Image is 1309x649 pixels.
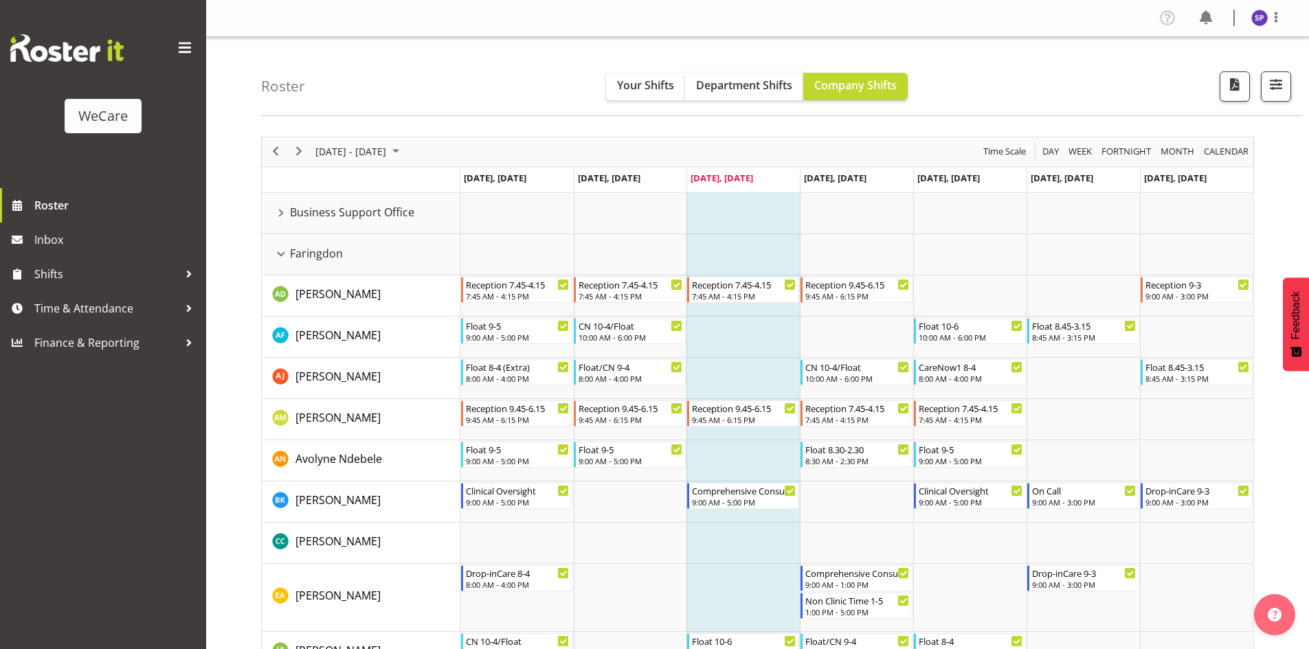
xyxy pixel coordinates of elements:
[692,497,796,508] div: 9:00 AM - 5:00 PM
[917,172,980,184] span: [DATE], [DATE]
[461,359,573,385] div: Amy Johannsen"s event - Float 8-4 (Extra) Begin From Monday, September 29, 2025 at 8:00:00 AM GMT...
[579,401,682,415] div: Reception 9.45-6.15
[1268,608,1282,622] img: help-xxl-2.png
[805,414,909,425] div: 7:45 AM - 4:15 PM
[287,137,311,166] div: next period
[691,172,753,184] span: [DATE], [DATE]
[1251,10,1268,26] img: sabnam-pun11077.jpg
[461,442,573,468] div: Avolyne Ndebele"s event - Float 9-5 Begin From Monday, September 29, 2025 at 9:00:00 AM GMT+13:00...
[1145,373,1249,384] div: 8:45 AM - 3:15 PM
[801,442,913,468] div: Avolyne Ndebele"s event - Float 8.30-2.30 Begin From Thursday, October 2, 2025 at 8:30:00 AM GMT+...
[1141,483,1253,509] div: Brian Ko"s event - Drop-inCare 9-3 Begin From Sunday, October 5, 2025 at 9:00:00 AM GMT+13:00 End...
[1141,277,1253,303] div: Aleea Devenport"s event - Reception 9-3 Begin From Sunday, October 5, 2025 at 9:00:00 AM GMT+13:0...
[914,442,1026,468] div: Avolyne Ndebele"s event - Float 9-5 Begin From Friday, October 3, 2025 at 9:00:00 AM GMT+13:00 En...
[1283,277,1309,371] button: Feedback - Show survey
[295,451,382,467] a: Avolyne Ndebele
[295,533,381,549] a: [PERSON_NAME]
[692,634,796,648] div: Float 10-6
[466,401,570,415] div: Reception 9.45-6.15
[261,78,305,94] h4: Roster
[692,401,796,415] div: Reception 9.45-6.15
[1145,277,1249,291] div: Reception 9-3
[805,566,909,580] div: Comprehensive Consult 9-1
[914,483,1026,509] div: Brian Ko"s event - Clinical Oversight Begin From Friday, October 3, 2025 at 9:00:00 AM GMT+13:00 ...
[290,204,414,220] span: Business Support Office
[262,193,460,234] td: Business Support Office resource
[801,277,913,303] div: Aleea Devenport"s event - Reception 9.45-6.15 Begin From Thursday, October 2, 2025 at 9:45:00 AM ...
[295,410,381,425] span: [PERSON_NAME]
[461,318,573,344] div: Alex Ferguson"s event - Float 9-5 Begin From Monday, September 29, 2025 at 9:00:00 AM GMT+13:00 E...
[803,73,908,100] button: Company Shifts
[1220,71,1250,102] button: Download a PDF of the roster according to the set date range.
[1027,565,1139,591] div: Ena Advincula"s event - Drop-inCare 9-3 Begin From Saturday, October 4, 2025 at 9:00:00 AM GMT+13...
[1202,143,1250,160] span: calendar
[692,277,796,291] div: Reception 7.45-4.15
[1032,566,1136,580] div: Drop-inCare 9-3
[801,593,913,619] div: Ena Advincula"s event - Non Clinic Time 1-5 Begin From Thursday, October 2, 2025 at 1:00:00 PM GM...
[78,106,128,126] div: WeCare
[295,327,381,343] a: [PERSON_NAME]
[805,455,909,466] div: 8:30 AM - 2:30 PM
[579,277,682,291] div: Reception 7.45-4.15
[579,360,682,374] div: Float/CN 9-4
[919,332,1022,343] div: 10:00 AM - 6:00 PM
[574,359,686,385] div: Amy Johannsen"s event - Float/CN 9-4 Begin From Tuesday, September 30, 2025 at 8:00:00 AM GMT+13:...
[262,440,460,481] td: Avolyne Ndebele resource
[1032,332,1136,343] div: 8:45 AM - 3:15 PM
[1144,172,1207,184] span: [DATE], [DATE]
[579,332,682,343] div: 10:00 AM - 6:00 PM
[914,400,1026,426] div: Antonia Mao"s event - Reception 7.45-4.15 Begin From Friday, October 3, 2025 at 7:45:00 AM GMT+13...
[579,373,682,384] div: 8:00 AM - 4:00 PM
[805,606,909,617] div: 1:00 PM - 5:00 PM
[262,358,460,399] td: Amy Johannsen resource
[919,373,1022,384] div: 8:00 AM - 4:00 PM
[805,291,909,301] div: 9:45 AM - 6:15 PM
[919,455,1022,466] div: 9:00 AM - 5:00 PM
[1100,143,1152,160] span: Fortnight
[466,291,570,301] div: 7:45 AM - 4:15 PM
[34,195,199,216] span: Roster
[1145,291,1249,301] div: 9:00 AM - 3:00 PM
[466,634,570,648] div: CN 10-4/Float
[1040,143,1062,160] button: Timeline Day
[574,442,686,468] div: Avolyne Ndebele"s event - Float 9-5 Begin From Tuesday, September 30, 2025 at 9:00:00 AM GMT+13:0...
[311,137,407,166] div: Sep 29 - Oct 05, 2025
[34,298,179,319] span: Time & Attendance
[34,264,179,284] span: Shifts
[919,360,1022,374] div: CareNow1 8-4
[687,483,799,509] div: Brian Ko"s event - Comprehensive Consult 9-5 Begin From Wednesday, October 1, 2025 at 9:00:00 AM ...
[919,634,1022,648] div: Float 8-4
[578,172,640,184] span: [DATE], [DATE]
[687,400,799,426] div: Antonia Mao"s event - Reception 9.45-6.15 Begin From Wednesday, October 1, 2025 at 9:45:00 AM GMT...
[466,442,570,456] div: Float 9-5
[579,442,682,456] div: Float 9-5
[264,137,287,166] div: previous period
[295,368,381,385] a: [PERSON_NAME]
[295,492,381,508] a: [PERSON_NAME]
[579,414,682,425] div: 9:45 AM - 6:15 PM
[805,579,909,590] div: 9:00 AM - 1:00 PM
[814,78,897,93] span: Company Shifts
[295,328,381,343] span: [PERSON_NAME]
[574,400,686,426] div: Antonia Mao"s event - Reception 9.45-6.15 Begin From Tuesday, September 30, 2025 at 9:45:00 AM GM...
[1032,319,1136,332] div: Float 8.45-3.15
[805,373,909,384] div: 10:00 AM - 6:00 PM
[804,172,866,184] span: [DATE], [DATE]
[801,565,913,591] div: Ena Advincula"s event - Comprehensive Consult 9-1 Begin From Thursday, October 2, 2025 at 9:00:00...
[801,359,913,385] div: Amy Johannsen"s event - CN 10-4/Float Begin From Thursday, October 2, 2025 at 10:00:00 AM GMT+13:...
[579,291,682,301] div: 7:45 AM - 4:15 PM
[461,483,573,509] div: Brian Ko"s event - Clinical Oversight Begin From Monday, September 29, 2025 at 9:00:00 AM GMT+13:...
[466,566,570,580] div: Drop-inCare 8-4
[295,409,381,426] a: [PERSON_NAME]
[805,442,909,456] div: Float 8.30-2.30
[914,318,1026,344] div: Alex Ferguson"s event - Float 10-6 Begin From Friday, October 3, 2025 at 10:00:00 AM GMT+13:00 En...
[919,483,1022,497] div: Clinical Oversight
[1261,71,1291,102] button: Filter Shifts
[1159,143,1197,160] button: Timeline Month
[919,442,1022,456] div: Float 9-5
[1032,483,1136,497] div: On Call
[919,319,1022,332] div: Float 10-6
[466,319,570,332] div: Float 9-5
[1066,143,1095,160] button: Timeline Week
[805,401,909,415] div: Reception 7.45-4.15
